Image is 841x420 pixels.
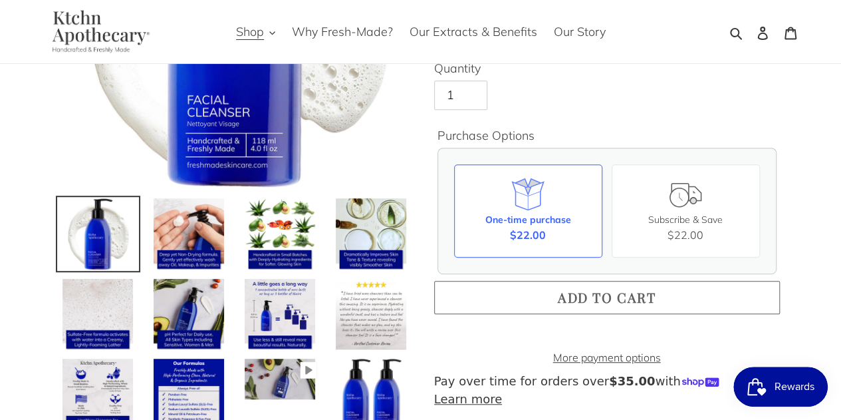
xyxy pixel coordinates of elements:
[434,59,780,77] label: Quantity
[485,213,571,227] div: One-time purchase
[434,281,780,314] button: Add to cart
[554,24,606,40] span: Our Story
[37,10,160,53] img: Ktchn Apothecary
[61,278,135,351] img: Load image into Gallery viewer, Facial Cleanser
[292,24,393,40] span: Why Fresh-Made?
[510,227,546,243] span: $22.00
[243,357,317,400] img: Load and play video in Gallery viewer, Facial Cleanser
[243,197,317,271] img: Load image into Gallery viewer, Facial Cleanser
[733,367,828,407] iframe: Button to open loyalty program pop-up
[434,349,780,365] a: More payment options
[403,21,544,43] a: Our Extracts & Benefits
[547,21,612,43] a: Our Story
[648,214,723,226] span: Subscribe & Save
[558,288,656,306] span: Add to cart
[410,24,537,40] span: Our Extracts & Benefits
[285,21,400,43] a: Why Fresh-Made?
[667,228,703,242] span: $22.00
[236,24,264,40] span: Shop
[61,197,135,271] img: Load image into Gallery viewer, Facial Cleanser
[334,197,408,271] img: Load image into Gallery viewer, Facial Cleanser
[152,278,226,351] img: Load image into Gallery viewer, Facial Cleanser
[437,126,535,144] legend: Purchase Options
[152,197,226,271] img: Load image into Gallery viewer, Facial Cleanser
[243,278,317,351] img: Load image into Gallery viewer, Facial Cleanser
[334,278,408,351] img: Load image into Gallery viewer, Facial Cleanser
[229,21,282,43] button: Shop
